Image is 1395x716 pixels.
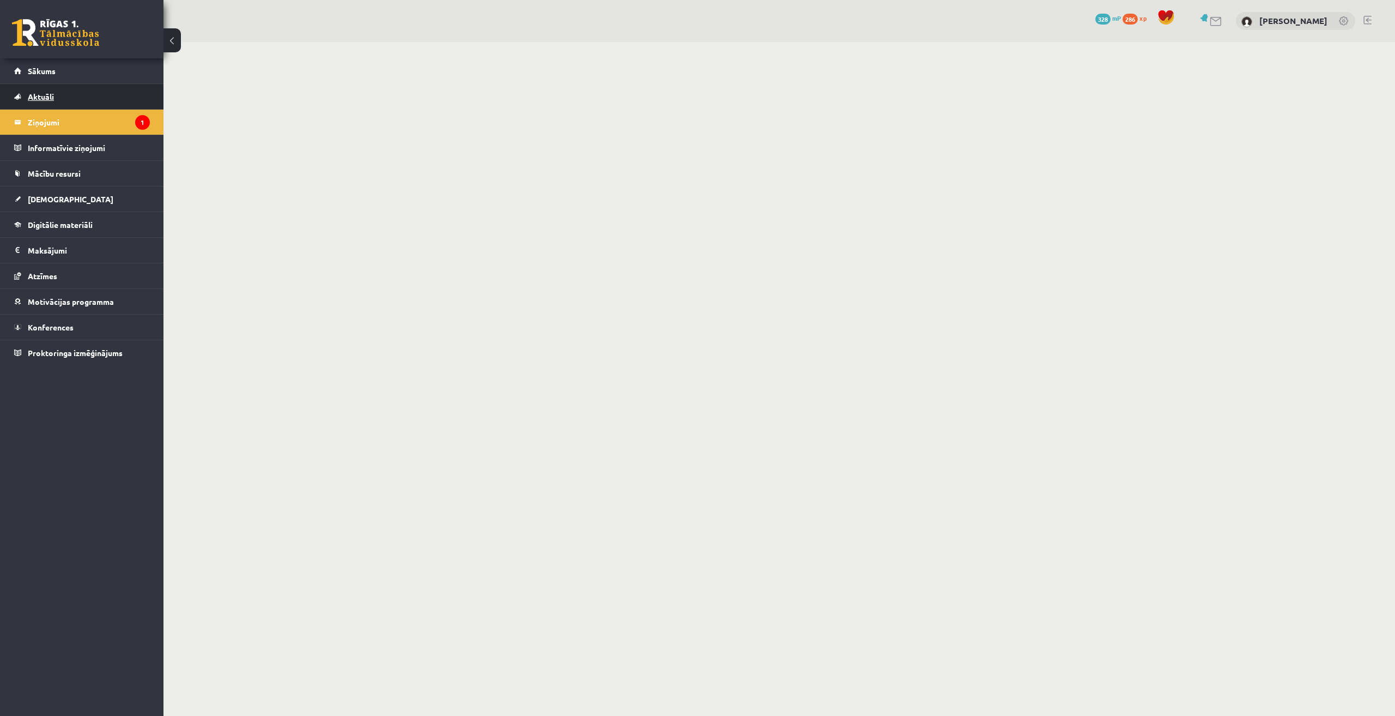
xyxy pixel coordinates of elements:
legend: Informatīvie ziņojumi [28,135,150,160]
img: Aleksandrs Krutjko [1241,16,1252,27]
a: Mācību resursi [14,161,150,186]
span: Mācību resursi [28,169,81,178]
span: Sākums [28,66,56,76]
span: Motivācijas programma [28,297,114,306]
span: 286 [1123,14,1138,25]
a: Motivācijas programma [14,289,150,314]
span: Proktoringa izmēģinājums [28,348,123,358]
a: Ziņojumi1 [14,110,150,135]
a: Rīgas 1. Tālmācības vidusskola [12,19,99,46]
span: [DEMOGRAPHIC_DATA] [28,194,113,204]
span: Digitālie materiāli [28,220,93,230]
span: 328 [1095,14,1111,25]
a: Digitālie materiāli [14,212,150,237]
a: Konferences [14,315,150,340]
a: Maksājumi [14,238,150,263]
i: 1 [135,115,150,130]
a: Sākums [14,58,150,83]
span: mP [1112,14,1121,22]
legend: Maksājumi [28,238,150,263]
span: Konferences [28,322,74,332]
span: xp [1139,14,1147,22]
legend: Ziņojumi [28,110,150,135]
a: [DEMOGRAPHIC_DATA] [14,186,150,212]
a: 328 mP [1095,14,1121,22]
a: Proktoringa izmēģinājums [14,340,150,365]
a: Aktuāli [14,84,150,109]
span: Atzīmes [28,271,57,281]
span: Aktuāli [28,92,54,101]
a: Informatīvie ziņojumi [14,135,150,160]
a: 286 xp [1123,14,1152,22]
a: Atzīmes [14,263,150,288]
a: [PERSON_NAME] [1259,15,1327,26]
